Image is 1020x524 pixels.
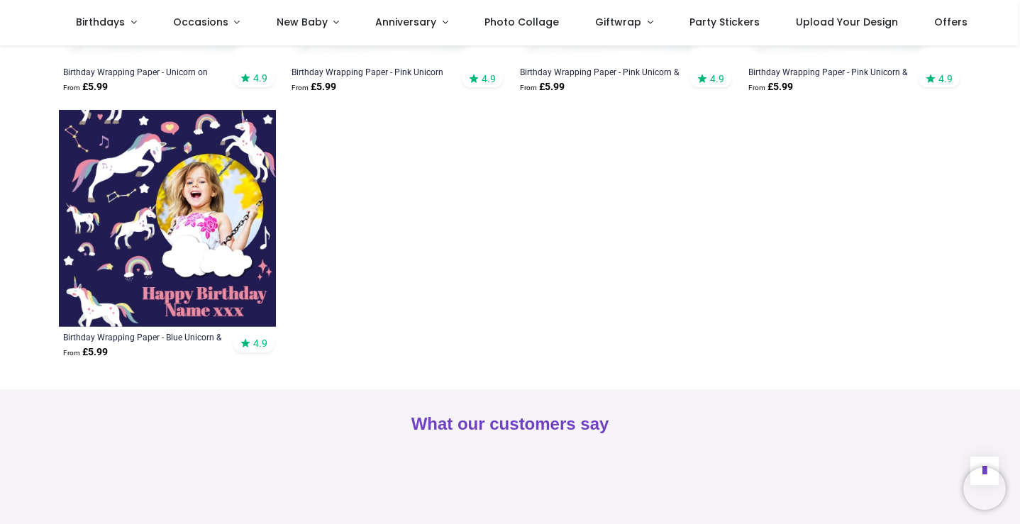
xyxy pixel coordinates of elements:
[292,84,309,91] span: From
[748,80,793,94] strong: £ 5.99
[63,66,230,77] a: Birthday Wrapping Paper - Unicorn on Rainbow
[520,66,687,77] a: Birthday Wrapping Paper - Pink Unicorn & Rainbow
[63,80,108,94] strong: £ 5.99
[253,337,267,350] span: 4.9
[963,467,1006,510] iframe: Brevo live chat
[63,349,80,357] span: From
[520,84,537,91] span: From
[277,15,328,29] span: New Baby
[748,66,915,77] a: Birthday Wrapping Paper - Pink Unicorn & Rainbow
[520,80,565,94] strong: £ 5.99
[292,80,336,94] strong: £ 5.99
[76,15,125,29] span: Birthdays
[595,15,641,29] span: Giftwrap
[484,15,559,29] span: Photo Collage
[63,331,230,342] a: Birthday Wrapping Paper - Blue Unicorn & Rainbow
[689,15,760,29] span: Party Stickers
[292,66,458,77] a: Birthday Wrapping Paper - Pink Unicorn
[796,15,898,29] span: Upload Your Design
[748,84,765,91] span: From
[938,72,953,85] span: 4.9
[59,412,961,436] h2: What our customers say
[253,72,267,84] span: 4.9
[173,15,228,29] span: Occasions
[63,84,80,91] span: From
[710,72,724,85] span: 4.9
[934,15,968,29] span: Offers
[482,72,496,85] span: 4.9
[375,15,436,29] span: Anniversary
[63,345,108,359] strong: £ 5.99
[59,110,276,327] img: Personalised Birthday Wrapping Paper - Blue Unicorn & Rainbow - Add Text & 1 Photo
